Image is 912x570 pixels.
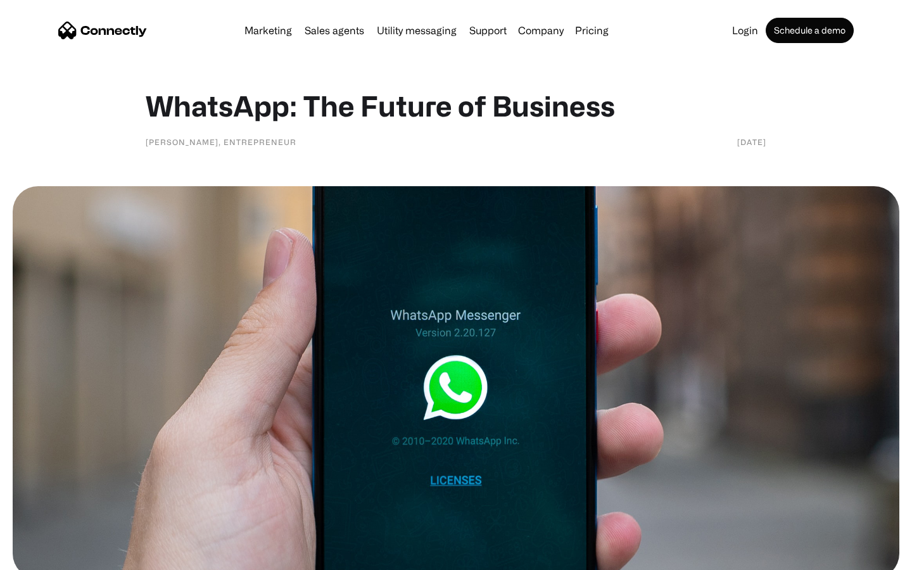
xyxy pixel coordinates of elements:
a: home [58,21,147,40]
a: Pricing [570,25,614,35]
h1: WhatsApp: The Future of Business [146,89,766,123]
div: Company [518,22,564,39]
a: Login [727,25,763,35]
aside: Language selected: English [13,548,76,566]
div: [PERSON_NAME], Entrepreneur [146,136,296,148]
a: Sales agents [300,25,369,35]
a: Support [464,25,512,35]
ul: Language list [25,548,76,566]
a: Utility messaging [372,25,462,35]
div: Company [514,22,567,39]
div: [DATE] [737,136,766,148]
a: Marketing [239,25,297,35]
a: Schedule a demo [766,18,854,43]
